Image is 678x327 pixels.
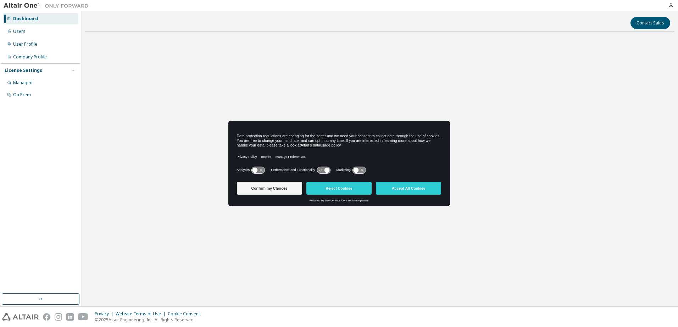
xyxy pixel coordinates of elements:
img: youtube.svg [78,313,88,321]
img: instagram.svg [55,313,62,321]
img: altair_logo.svg [2,313,39,321]
p: © 2025 Altair Engineering, Inc. All Rights Reserved. [95,317,204,323]
div: On Prem [13,92,31,98]
div: Managed [13,80,33,86]
div: License Settings [5,68,42,73]
div: Cookie Consent [168,311,204,317]
button: Contact Sales [630,17,670,29]
div: Users [13,29,26,34]
div: User Profile [13,41,37,47]
img: linkedin.svg [66,313,74,321]
div: Privacy [95,311,116,317]
img: facebook.svg [43,313,50,321]
div: Website Terms of Use [116,311,168,317]
div: Dashboard [13,16,38,22]
div: Company Profile [13,54,47,60]
img: Altair One [4,2,92,9]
